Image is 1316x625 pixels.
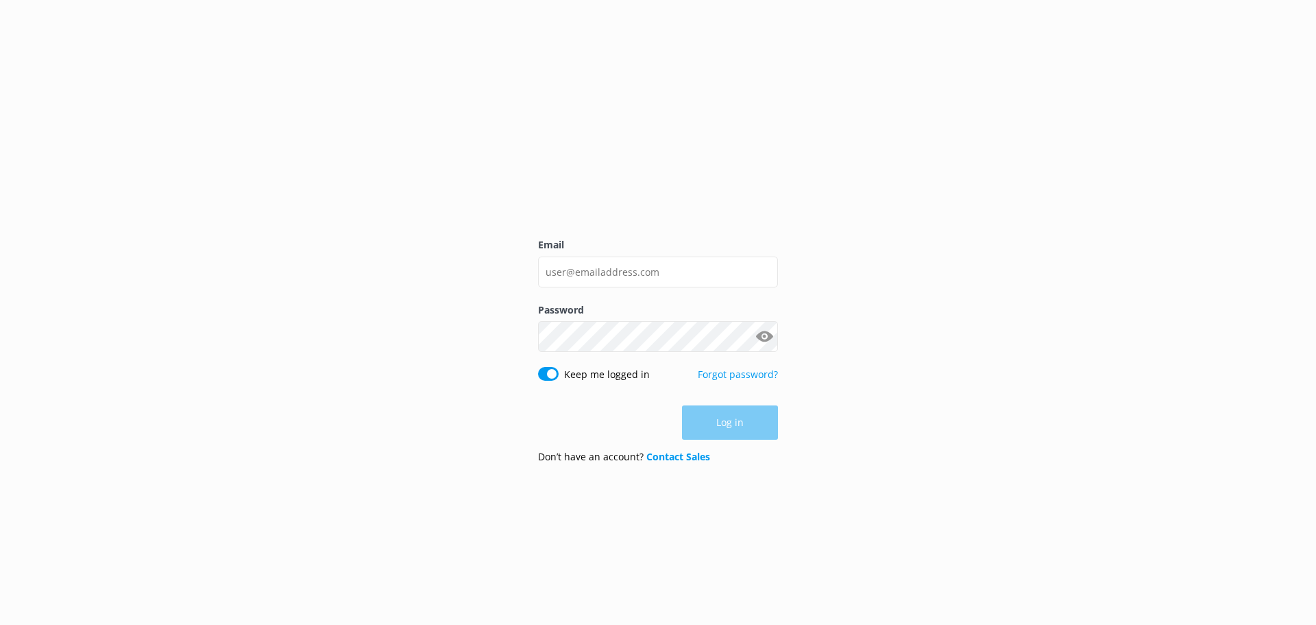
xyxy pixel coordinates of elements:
label: Password [538,303,778,318]
label: Keep me logged in [564,367,650,382]
a: Contact Sales [646,450,710,463]
label: Email [538,237,778,252]
p: Don’t have an account? [538,449,710,464]
a: Forgot password? [698,368,778,381]
input: user@emailaddress.com [538,257,778,287]
button: Show password [751,323,778,351]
